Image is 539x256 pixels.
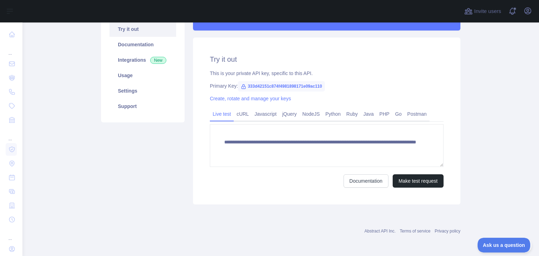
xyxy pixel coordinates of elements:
div: ... [6,128,17,142]
a: Documentation [109,37,176,52]
iframe: Toggle Customer Support [478,238,532,252]
a: Go [392,108,405,120]
a: cURL [234,108,252,120]
span: Invite users [474,7,501,15]
a: Usage [109,68,176,83]
a: Integrations New [109,52,176,68]
span: New [150,57,166,64]
a: jQuery [279,108,299,120]
a: PHP [377,108,392,120]
a: Abstract API Inc. [365,229,396,234]
div: Primary Key: [210,82,444,89]
a: Postman [405,108,430,120]
a: Create, rotate and manage your keys [210,96,291,101]
span: 333d42151c874f4981898171e09ac110 [238,81,325,92]
a: Ruby [344,108,361,120]
a: NodeJS [299,108,322,120]
button: Invite users [463,6,503,17]
a: Settings [109,83,176,99]
button: Make test request [393,174,444,188]
div: This is your private API key, specific to this API. [210,70,444,77]
a: Privacy policy [435,229,460,234]
h2: Try it out [210,54,444,64]
div: ... [6,42,17,56]
a: Support [109,99,176,114]
a: Javascript [252,108,279,120]
a: Terms of service [400,229,430,234]
a: Java [361,108,377,120]
div: ... [6,227,17,241]
a: Documentation [344,174,388,188]
a: Python [322,108,344,120]
a: Try it out [109,21,176,37]
a: Live test [210,108,234,120]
